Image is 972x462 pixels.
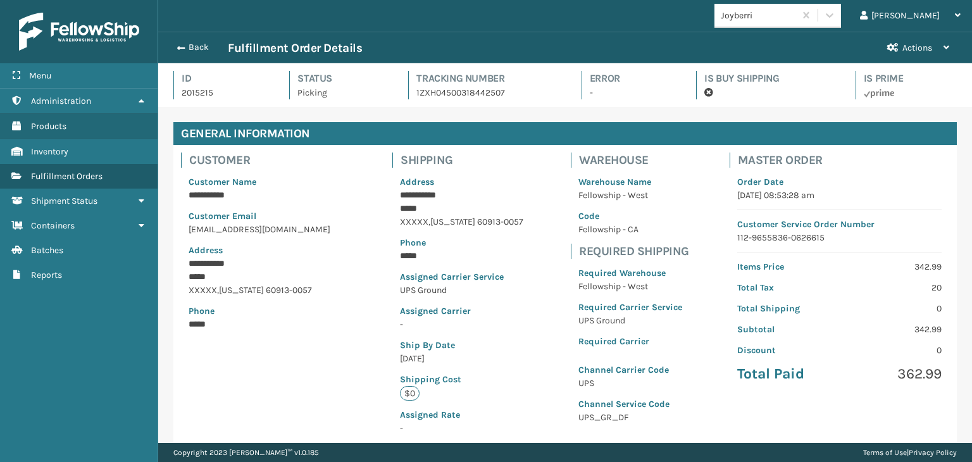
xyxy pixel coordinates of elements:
p: Required Warehouse [578,266,682,280]
h4: Shipping [401,153,531,168]
span: Fulfillment Orders [31,171,103,182]
span: , [428,216,430,227]
p: [DATE] 08:53:28 am [737,189,942,202]
h4: General Information [173,122,957,145]
p: 362.99 [847,365,942,384]
h3: Fulfillment Order Details [228,41,362,56]
p: 0 [847,302,942,315]
a: Privacy Policy [909,448,957,457]
p: Required Carrier [578,335,682,348]
h4: Customer [189,153,353,168]
p: 2015215 [182,86,266,99]
span: Address [189,245,223,256]
div: Joyberri [721,9,796,22]
div: | [863,443,957,462]
p: Code [578,209,682,223]
p: Channel Carrier Code [578,363,682,377]
p: [EMAIL_ADDRESS][DOMAIN_NAME] [189,223,346,236]
p: Ship By Date [400,339,523,352]
h4: Required Shipping [579,244,690,259]
span: Shipment Status [31,196,97,206]
span: Address [400,177,434,187]
button: Actions [876,32,961,63]
p: Phone [189,304,346,318]
p: Subtotal [737,323,832,336]
p: Channel Service Code [578,397,682,411]
p: 342.99 [847,260,942,273]
p: - [590,86,673,99]
p: Fellowship - West [578,189,682,202]
span: Actions [902,42,932,53]
span: 60913-0057 [266,285,312,296]
p: UPS_GR_DF [578,411,682,424]
p: 0 [847,344,942,357]
p: UPS Ground [400,284,523,297]
h4: Warehouse [579,153,690,168]
p: 20 [847,281,942,294]
p: Copyright 2023 [PERSON_NAME]™ v 1.0.185 [173,443,319,462]
a: Terms of Use [863,448,907,457]
p: Fellowship - West [578,280,682,293]
span: Containers [31,220,75,231]
h4: Error [590,71,673,86]
p: Assigned Rate [400,408,523,421]
span: 60913-0057 [477,216,523,227]
p: Customer Service Order Number [737,218,942,231]
span: Administration [31,96,91,106]
span: Inventory [31,146,68,157]
p: Total Paid [737,365,832,384]
p: $0 [400,386,420,401]
p: [DATE] [400,352,523,365]
p: 1ZXH04500318442507 [416,86,558,99]
p: Discount [737,344,832,357]
span: , [217,285,219,296]
p: Zone [400,442,523,456]
span: XXXXX [400,216,428,227]
p: - [400,421,523,435]
h4: Is Buy Shipping [704,71,832,86]
span: Menu [29,70,51,81]
p: Items Price [737,260,832,273]
p: Order Date [737,175,942,189]
p: Picking [297,86,385,99]
span: XXXXX [189,285,217,296]
span: Products [31,121,66,132]
p: UPS Ground [578,314,682,327]
h4: Tracking Number [416,71,558,86]
span: Batches [31,245,63,256]
p: UPS [578,377,682,390]
p: Customer Email [189,209,346,223]
p: Warehouse Name [578,175,682,189]
p: Phone [400,236,523,249]
h4: Id [182,71,266,86]
span: [US_STATE] [219,285,264,296]
p: 342.99 [847,323,942,336]
h4: Is Prime [864,71,957,86]
p: Assigned Carrier Service [400,270,523,284]
p: Total Shipping [737,302,832,315]
span: Reports [31,270,62,280]
p: Customer Name [189,175,346,189]
p: Fellowship - CA [578,223,682,236]
img: logo [19,13,139,51]
h4: Master Order [738,153,949,168]
p: Required Carrier Service [578,301,682,314]
h4: Status [297,71,385,86]
p: 112-9655836-0626615 [737,231,942,244]
button: Back [170,42,228,53]
p: Total Tax [737,281,832,294]
p: Shipping Cost [400,373,523,386]
span: [US_STATE] [430,216,475,227]
p: Assigned Carrier [400,304,523,318]
p: - [400,318,523,331]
